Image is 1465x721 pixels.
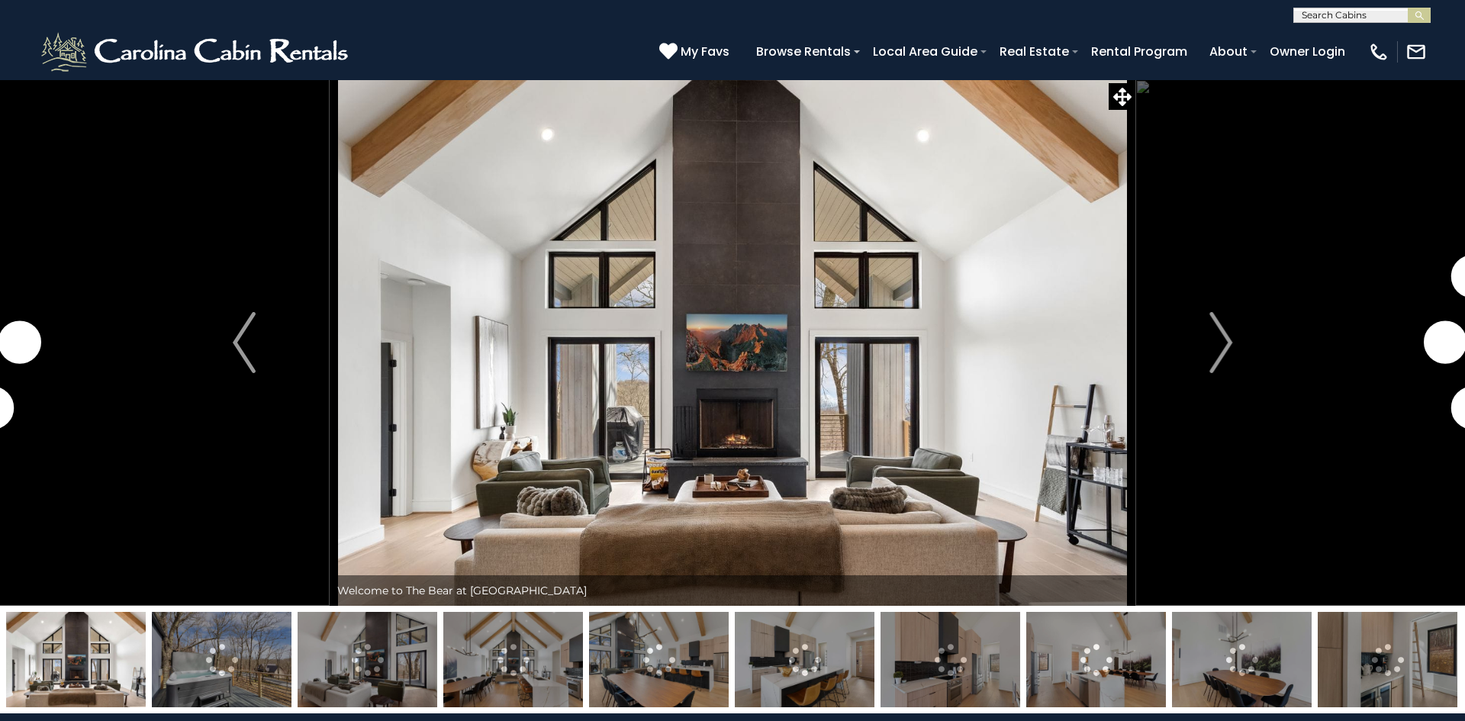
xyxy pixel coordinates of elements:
img: arrow [1209,312,1232,373]
a: Real Estate [992,38,1077,65]
a: Browse Rentals [749,38,858,65]
img: 166099334 [1172,612,1312,707]
button: Previous [159,79,330,606]
img: 166099339 [881,612,1020,707]
img: 166099350 [1318,612,1457,707]
a: Rental Program [1083,38,1195,65]
img: 166099329 [6,612,146,707]
img: phone-regular-white.png [1368,41,1389,63]
button: Next [1135,79,1306,606]
div: Welcome to The Bear at [GEOGRAPHIC_DATA] [330,575,1135,606]
img: 166099354 [152,612,291,707]
img: 166099335 [589,612,729,707]
img: 166099337 [735,612,874,707]
a: My Favs [659,42,733,62]
a: Local Area Guide [865,38,985,65]
a: Owner Login [1262,38,1353,65]
img: arrow [233,312,256,373]
img: 166099331 [298,612,437,707]
img: 166099336 [443,612,583,707]
img: White-1-2.png [38,29,355,75]
span: My Favs [681,42,729,61]
a: About [1202,38,1255,65]
img: mail-regular-white.png [1405,41,1427,63]
img: 166099338 [1026,612,1166,707]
